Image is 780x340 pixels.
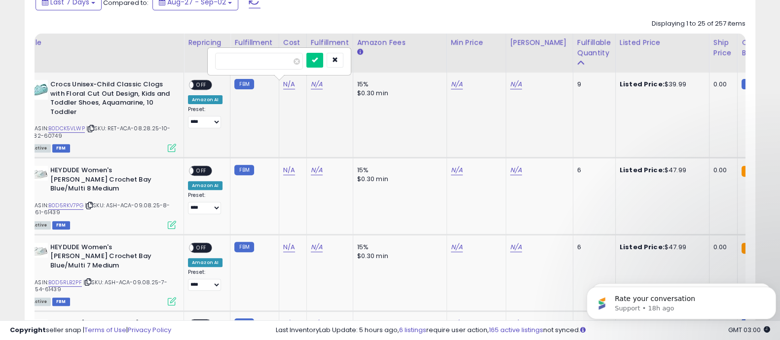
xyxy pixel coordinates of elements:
img: 313d6tvHLuL._SL40_.jpg [28,166,48,181]
div: Cost [283,38,302,48]
a: N/A [311,242,323,252]
span: | SKU: ASH-ACA-09.08.25-7-9754-61439 [28,278,167,293]
div: Amazon AI [188,95,223,104]
div: ASIN: [28,243,176,305]
small: FBM [234,242,254,252]
a: N/A [451,79,463,89]
div: Last InventoryLab Update: 5 hours ago, require user action, not synced. [276,326,770,335]
div: $39.99 [620,80,702,89]
b: Listed Price: [620,79,665,89]
span: OFF [193,243,209,252]
a: N/A [283,165,295,175]
div: 15% [357,80,439,89]
div: 0.00 [713,243,730,252]
span: FBM [52,298,70,306]
div: 15% [357,166,439,175]
a: N/A [283,79,295,89]
b: Listed Price: [620,242,665,252]
div: 0.00 [713,80,730,89]
a: N/A [510,242,522,252]
div: Preset: [188,106,223,128]
span: All listings currently available for purchase on Amazon [28,298,51,306]
div: ASIN: [28,166,176,228]
div: $47.99 [620,243,702,252]
b: HEYDUDE Women's [PERSON_NAME] Crochet Bay Blue/Multi 7 Medium [50,243,170,273]
div: Repricing [188,38,226,48]
b: HEYDUDE Women's [PERSON_NAME] Crochet Bay Blue/Multi 8 Medium [50,166,170,196]
div: $47.99 [620,166,702,175]
b: Listed Price: [620,165,665,175]
div: Preset: [188,269,223,291]
div: seller snap | | [10,326,171,335]
a: N/A [311,79,323,89]
a: N/A [311,165,323,175]
span: FBM [52,144,70,152]
div: Listed Price [620,38,705,48]
small: FBA [742,243,760,254]
div: Fulfillable Quantity [577,38,611,58]
div: $0.30 min [357,89,439,98]
span: | SKU: RET-ACA-08.28.25-10-2182-60749 [28,124,171,139]
small: Amazon Fees. [357,48,363,57]
img: 313d6tvHLuL._SL40_.jpg [28,243,48,258]
div: Amazon AI [188,181,223,190]
iframe: Intercom notifications message [583,266,780,335]
div: $0.30 min [357,175,439,184]
div: Fulfillment [234,38,274,48]
a: N/A [510,165,522,175]
a: N/A [451,242,463,252]
div: 6 [577,166,608,175]
div: [PERSON_NAME] [510,38,569,48]
a: N/A [283,242,295,252]
div: 15% [357,243,439,252]
strong: Copyright [10,325,46,335]
div: Min Price [451,38,502,48]
div: Displaying 1 to 25 of 257 items [652,19,745,29]
div: 6 [577,243,608,252]
small: FBM [742,79,761,89]
img: 31RRI2D4QyL._SL40_.jpg [28,80,48,100]
a: Privacy Policy [128,325,171,335]
small: FBM [234,165,254,175]
a: N/A [510,79,522,89]
div: Amazon Fees [357,38,443,48]
span: All listings currently available for purchase on Amazon [28,221,51,229]
small: FBA [742,166,760,177]
a: B0D5RKV7PG [48,201,83,210]
div: $0.30 min [357,252,439,261]
a: 6 listings [399,325,426,335]
span: | SKU: ASH-ACA-09.08.25-8-9761-61439 [28,201,170,216]
div: 0.00 [713,166,730,175]
span: All listings currently available for purchase on Amazon [28,144,51,152]
b: Crocs Unisex-Child Classic Clogs with Floral Cut Out Design, Kids and Toddler Shoes, Aquamarine, ... [50,80,170,119]
a: N/A [451,165,463,175]
a: 165 active listings [489,325,543,335]
div: Ship Price [713,38,733,58]
span: OFF [193,167,209,175]
div: Preset: [188,192,223,214]
div: Amazon AI [188,258,223,267]
a: B0D5RLB2PF [48,278,82,287]
div: Title [26,38,180,48]
div: 9 [577,80,608,89]
a: B0DCK5VLWP [48,124,85,133]
small: FBM [234,79,254,89]
a: Terms of Use [84,325,126,335]
div: Fulfillment Cost [311,38,349,58]
span: OFF [193,81,209,89]
span: FBM [52,221,70,229]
